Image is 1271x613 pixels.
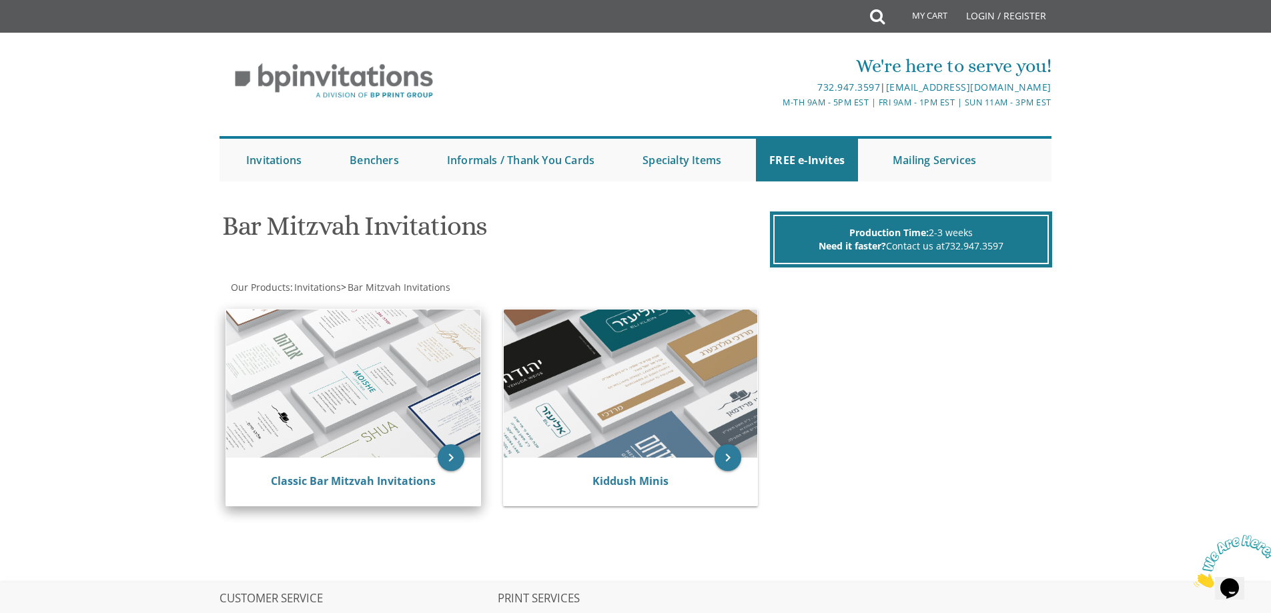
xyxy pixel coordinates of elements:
a: Bar Mitzvah Invitations [346,281,450,293]
a: [EMAIL_ADDRESS][DOMAIN_NAME] [886,81,1051,93]
a: Informals / Thank You Cards [434,139,608,181]
a: Classic Bar Mitzvah Invitations [271,474,436,488]
iframe: chat widget [1188,530,1271,593]
a: Invitations [233,139,315,181]
div: M-Th 9am - 5pm EST | Fri 9am - 1pm EST | Sun 11am - 3pm EST [498,95,1051,109]
span: Production Time: [849,226,929,239]
a: Specialty Items [629,139,735,181]
a: FREE e-Invites [756,139,858,181]
h1: Bar Mitzvah Invitations [222,211,767,251]
div: | [498,79,1051,95]
a: Benchers [336,139,412,181]
img: Chat attention grabber [5,5,88,58]
a: 732.947.3597 [817,81,880,93]
a: 732.947.3597 [945,239,1003,252]
span: Need it faster? [819,239,886,252]
a: Invitations [293,281,341,293]
div: We're here to serve you! [498,53,1051,79]
h2: CUSTOMER SERVICE [220,592,496,606]
a: keyboard_arrow_right [438,444,464,471]
a: Mailing Services [879,139,989,181]
img: Kiddush Minis [504,310,758,458]
a: keyboard_arrow_right [715,444,741,471]
img: BP Invitation Loft [220,53,448,109]
span: > [341,281,450,293]
div: : [220,281,636,294]
h2: PRINT SERVICES [498,592,774,606]
a: Kiddush Minis [592,474,669,488]
a: Our Products [230,281,290,293]
span: Bar Mitzvah Invitations [348,281,450,293]
div: 2-3 weeks Contact us at [773,215,1049,264]
a: My Cart [883,1,957,35]
span: Invitations [294,281,341,293]
img: Classic Bar Mitzvah Invitations [226,310,480,458]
